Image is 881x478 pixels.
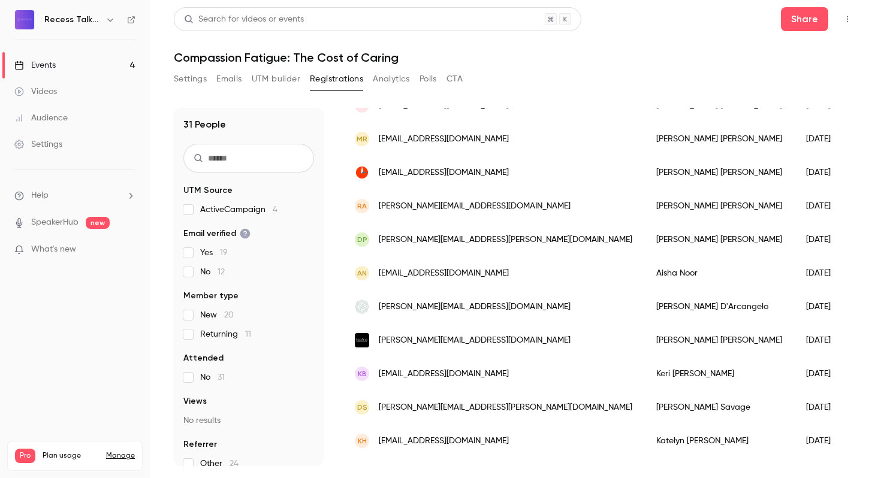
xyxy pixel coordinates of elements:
[216,69,242,89] button: Emails
[379,368,509,380] span: [EMAIL_ADDRESS][DOMAIN_NAME]
[200,458,239,470] span: Other
[794,391,855,424] div: [DATE]
[31,243,76,256] span: What's new
[86,217,110,229] span: new
[358,435,367,446] span: KH
[310,69,363,89] button: Registrations
[183,290,239,302] span: Member type
[379,435,509,447] span: [EMAIL_ADDRESS][DOMAIN_NAME]
[357,402,367,413] span: DS
[230,459,239,468] span: 24
[15,449,35,463] span: Pro
[183,395,207,407] span: Views
[420,69,437,89] button: Polls
[373,69,410,89] button: Analytics
[644,424,794,458] div: Katelyn [PERSON_NAME]
[183,438,217,450] span: Referrer
[183,117,226,132] h1: 31 People
[43,451,99,461] span: Plan usage
[200,328,251,340] span: Returning
[224,311,234,319] span: 20
[14,138,62,150] div: Settings
[355,299,369,314] img: lbeehealth.com
[794,290,855,323] div: [DATE]
[781,7,828,31] button: Share
[14,86,57,98] div: Videos
[220,249,228,257] span: 19
[644,189,794,223] div: [PERSON_NAME] [PERSON_NAME]
[379,133,509,146] span: [EMAIL_ADDRESS][DOMAIN_NAME]
[200,266,225,278] span: No
[183,228,251,240] span: Email verified
[273,205,277,214] span: 4
[357,134,367,144] span: MR
[174,69,207,89] button: Settings
[644,391,794,424] div: [PERSON_NAME] Savage
[31,216,79,229] a: SpeakerHub
[644,223,794,256] div: [PERSON_NAME] [PERSON_NAME]
[794,424,855,458] div: [DATE]
[794,122,855,156] div: [DATE]
[245,330,251,338] span: 11
[121,244,135,255] iframe: Noticeable Trigger
[644,323,794,357] div: [PERSON_NAME] [PERSON_NAME]
[358,368,367,379] span: KB
[379,267,509,280] span: [EMAIL_ADDRESS][DOMAIN_NAME]
[357,234,367,245] span: DP
[14,112,68,124] div: Audience
[379,401,632,414] span: [PERSON_NAME][EMAIL_ADDRESS][PERSON_NAME][DOMAIN_NAME]
[794,156,855,189] div: [DATE]
[183,415,314,426] p: No results
[200,204,277,216] span: ActiveCampaign
[379,301,571,313] span: [PERSON_NAME][EMAIL_ADDRESS][DOMAIN_NAME]
[31,189,49,202] span: Help
[794,223,855,256] div: [DATE]
[183,352,224,364] span: Attended
[357,201,367,211] span: ra
[183,184,314,470] section: facet-groups
[379,334,571,347] span: [PERSON_NAME][EMAIL_ADDRESS][DOMAIN_NAME]
[379,234,632,246] span: [PERSON_NAME][EMAIL_ADDRESS][PERSON_NAME][DOMAIN_NAME]
[644,357,794,391] div: Keri [PERSON_NAME]
[446,69,463,89] button: CTA
[379,167,509,179] span: [EMAIL_ADDRESS][DOMAIN_NAME]
[794,323,855,357] div: [DATE]
[44,14,101,26] h6: Recess Talks For Those Who Care
[14,59,56,71] div: Events
[794,256,855,290] div: [DATE]
[644,290,794,323] div: [PERSON_NAME] D'Arcangelo
[794,357,855,391] div: [DATE]
[15,10,34,29] img: Recess Talks For Those Who Care
[218,268,225,276] span: 12
[218,373,225,382] span: 31
[794,189,855,223] div: [DATE]
[644,156,794,189] div: [PERSON_NAME] [PERSON_NAME]
[252,69,300,89] button: UTM builder
[200,247,228,259] span: Yes
[184,13,304,26] div: Search for videos or events
[355,165,369,180] img: expandedschools.org
[644,122,794,156] div: [PERSON_NAME] [PERSON_NAME]
[379,200,571,213] span: [PERSON_NAME][EMAIL_ADDRESS][DOMAIN_NAME]
[183,184,233,196] span: UTM Source
[14,189,135,202] li: help-dropdown-opener
[174,50,857,65] h1: Compassion Fatigue: The Cost of Caring
[200,309,234,321] span: New
[200,371,225,383] span: No
[106,451,135,461] a: Manage
[644,256,794,290] div: Aisha Noor
[357,268,367,279] span: AN
[355,333,369,347] img: noireconsultinggroup.com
